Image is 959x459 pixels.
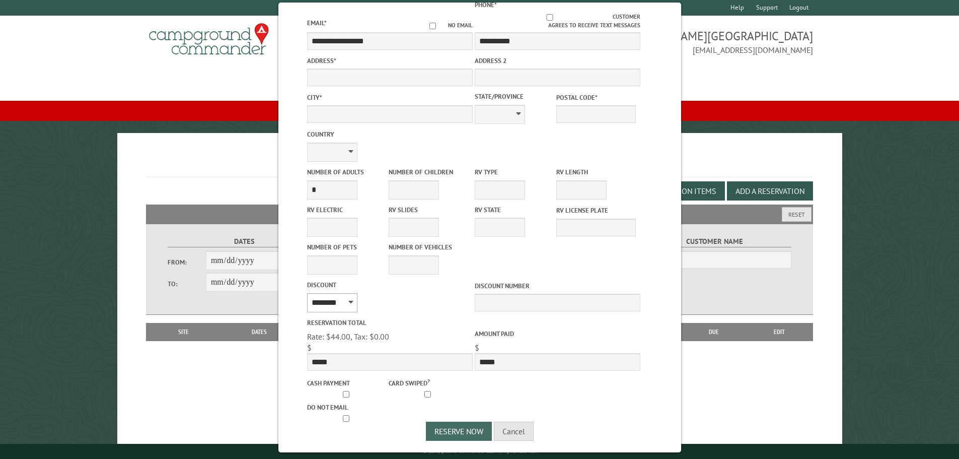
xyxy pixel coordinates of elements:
a: ? [427,377,430,384]
button: Reserve Now [426,422,492,441]
th: Dates [216,323,303,341]
label: Cash payment [307,378,387,388]
label: Do not email [307,403,387,412]
label: Phone [475,1,497,9]
span: $ [475,343,479,353]
label: From: [168,257,206,267]
label: Address [307,56,473,65]
input: Customer agrees to receive text messages [486,14,613,21]
label: Country [307,129,473,139]
th: Edit [746,323,814,341]
label: To: [168,279,206,289]
label: Number of Adults [307,167,387,177]
label: Postal Code [556,93,636,102]
button: Add a Reservation [727,181,813,201]
label: Amount paid [475,329,640,339]
th: Due [682,323,746,341]
label: Number of Children [389,167,468,177]
label: City [307,93,473,102]
span: $ [307,343,312,353]
span: Rate: $44.00, Tax: $0.00 [307,332,389,342]
label: RV License Plate [556,206,636,215]
label: Card swiped [389,377,468,388]
label: Reservation Total [307,318,473,327]
label: Number of Pets [307,242,387,252]
label: Discount [307,280,473,290]
h2: Filters [146,205,814,224]
th: Site [151,323,216,341]
label: Discount Number [475,281,640,291]
button: Reset [782,207,812,222]
label: No email [417,21,473,30]
label: State/Province [475,92,554,101]
label: RV Electric [307,205,387,215]
h1: Reservations [146,149,814,177]
label: Customer agrees to receive text messages [475,13,640,30]
label: RV State [475,205,554,215]
label: Dates [168,236,321,247]
button: Cancel [494,422,534,441]
button: Edit Add-on Items [638,181,725,201]
label: RV Slides [389,205,468,215]
label: Address 2 [475,56,640,65]
img: Campground Commander [146,20,272,59]
label: Email [307,19,327,27]
label: Number of Vehicles [389,242,468,252]
label: RV Length [556,167,636,177]
label: RV Type [475,167,554,177]
input: No email [417,23,448,29]
small: © Campground Commander LLC. All rights reserved. [423,448,537,454]
label: Customer Name [638,236,791,247]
